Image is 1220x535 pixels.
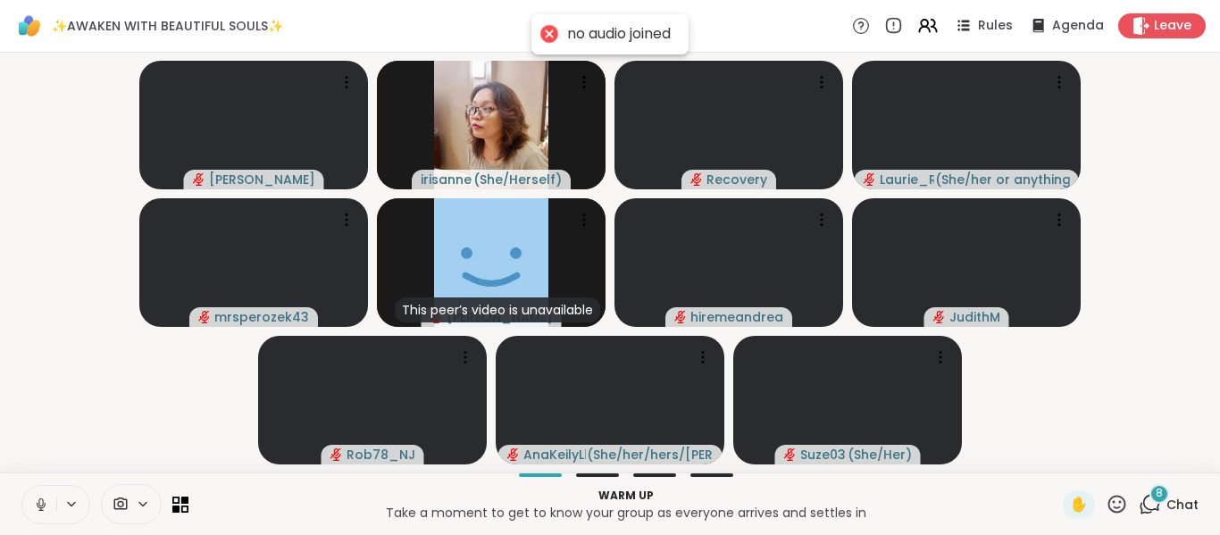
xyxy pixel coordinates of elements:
span: ( She/her/hers/[PERSON_NAME] ) [587,446,713,464]
span: ✨AWAKEN WITH BEAUTIFUL SOULS✨ [52,17,283,35]
span: audio-muted [864,173,876,186]
span: Rules [978,17,1013,35]
div: This peer’s video is unavailable [395,297,600,322]
img: Donald [434,198,548,327]
span: mrsperozek43 [214,308,309,326]
span: audio-muted [193,173,205,186]
span: audio-muted [674,311,687,323]
span: audio-muted [933,311,946,323]
span: audio-muted [784,448,797,461]
img: ShareWell Logomark [14,11,45,41]
span: ✋ [1070,494,1088,515]
span: [PERSON_NAME] [209,171,315,188]
span: Recovery [706,171,767,188]
span: Laurie_Ru [880,171,934,188]
span: ( She/her or anything else ) [935,171,1069,188]
span: hiremeandrea [690,308,783,326]
span: Suze03 [800,446,846,464]
img: irisanne [434,61,548,189]
span: 8 [1156,486,1163,501]
span: JudithM [949,308,1000,326]
span: audio-muted [690,173,703,186]
span: Agenda [1052,17,1104,35]
span: ( She/Herself ) [473,171,562,188]
span: ( She/Her ) [848,446,912,464]
p: Take a moment to get to know your group as everyone arrives and settles in [199,504,1052,522]
span: Chat [1166,496,1199,514]
div: no audio joined [567,25,671,44]
span: audio-muted [330,448,343,461]
p: Warm up [199,488,1052,504]
span: irisanne [421,171,472,188]
span: Leave [1154,17,1191,35]
span: Rob78_NJ [347,446,415,464]
span: audio-muted [507,448,520,461]
span: audio-muted [198,311,211,323]
span: AnaKeilyLlaneza [523,446,586,464]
